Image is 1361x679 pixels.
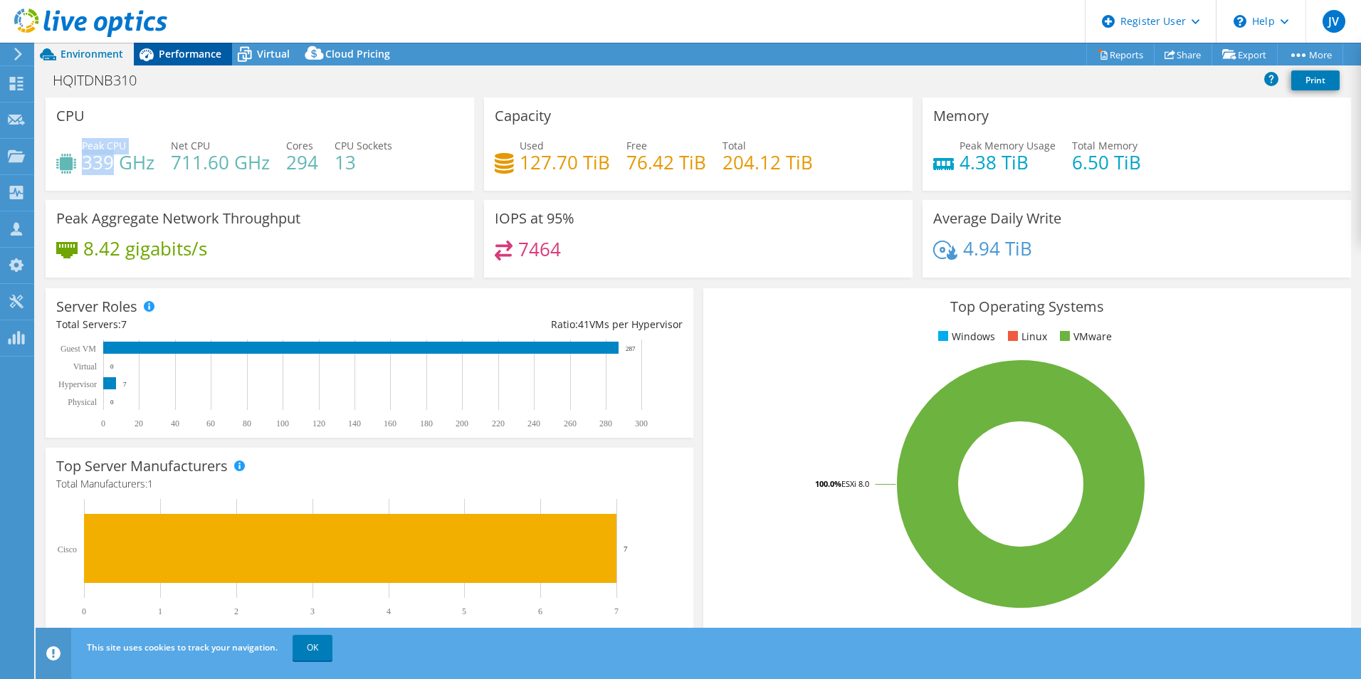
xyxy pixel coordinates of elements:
[492,419,505,428] text: 220
[1154,43,1212,65] a: Share
[495,108,551,124] h3: Capacity
[82,139,126,152] span: Peak CPU
[110,363,114,370] text: 0
[960,154,1056,170] h4: 4.38 TiB
[1086,43,1155,65] a: Reports
[960,139,1056,152] span: Peak Memory Usage
[626,154,706,170] h4: 76.42 TiB
[1291,70,1340,90] a: Print
[135,419,143,428] text: 20
[310,606,315,616] text: 3
[234,606,238,616] text: 2
[276,419,289,428] text: 100
[82,606,86,616] text: 0
[58,379,97,389] text: Hypervisor
[626,139,647,152] span: Free
[171,154,270,170] h4: 711.60 GHz
[46,73,159,88] h1: HQITDNB310
[101,419,105,428] text: 0
[722,139,746,152] span: Total
[1323,10,1345,33] span: JV
[935,329,995,344] li: Windows
[312,419,325,428] text: 120
[564,419,577,428] text: 260
[56,299,137,315] h3: Server Roles
[243,419,251,428] text: 80
[123,381,127,388] text: 7
[420,419,433,428] text: 180
[110,399,114,406] text: 0
[1277,43,1343,65] a: More
[714,299,1340,315] h3: Top Operating Systems
[206,419,215,428] text: 60
[335,139,392,152] span: CPU Sockets
[520,139,544,152] span: Used
[325,47,390,60] span: Cloud Pricing
[538,606,542,616] text: 6
[56,476,683,492] h4: Total Manufacturers:
[286,154,318,170] h4: 294
[83,241,207,256] h4: 8.42 gigabits/s
[462,606,466,616] text: 5
[1212,43,1278,65] a: Export
[933,211,1061,226] h3: Average Daily Write
[578,317,589,331] span: 41
[614,606,619,616] text: 7
[520,154,610,170] h4: 127.70 TiB
[456,419,468,428] text: 200
[56,108,85,124] h3: CPU
[1004,329,1047,344] li: Linux
[87,641,278,653] span: This site uses cookies to track your navigation.
[841,478,869,489] tspan: ESXi 8.0
[384,419,396,428] text: 160
[626,345,636,352] text: 287
[624,544,628,553] text: 7
[1234,15,1246,28] svg: \n
[1072,139,1137,152] span: Total Memory
[61,344,96,354] text: Guest VM
[171,419,179,428] text: 40
[58,544,77,554] text: Cisco
[286,139,313,152] span: Cores
[1072,154,1141,170] h4: 6.50 TiB
[387,606,391,616] text: 4
[963,241,1032,256] h4: 4.94 TiB
[599,419,612,428] text: 280
[121,317,127,331] span: 7
[369,317,683,332] div: Ratio: VMs per Hypervisor
[147,477,153,490] span: 1
[527,419,540,428] text: 240
[933,108,989,124] h3: Memory
[56,458,228,474] h3: Top Server Manufacturers
[159,47,221,60] span: Performance
[635,419,648,428] text: 300
[815,478,841,489] tspan: 100.0%
[1056,329,1112,344] li: VMware
[518,241,561,257] h4: 7464
[82,154,154,170] h4: 339 GHz
[335,154,392,170] h4: 13
[56,317,369,332] div: Total Servers:
[348,419,361,428] text: 140
[61,47,123,60] span: Environment
[722,154,813,170] h4: 204.12 TiB
[171,139,210,152] span: Net CPU
[56,211,300,226] h3: Peak Aggregate Network Throughput
[158,606,162,616] text: 1
[73,362,98,372] text: Virtual
[68,397,97,407] text: Physical
[257,47,290,60] span: Virtual
[293,635,332,660] a: OK
[495,211,574,226] h3: IOPS at 95%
